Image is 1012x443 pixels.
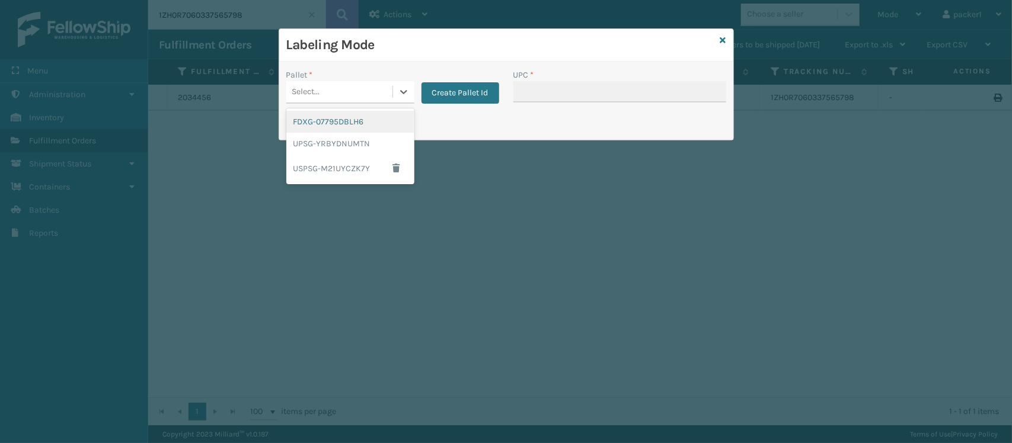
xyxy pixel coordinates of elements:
label: Pallet [286,69,313,81]
label: UPC [513,69,534,81]
div: Select... [292,86,320,98]
div: UPSG-YRBYDNUMTN [286,133,414,155]
h3: Labeling Mode [286,36,716,54]
button: Create Pallet Id [422,82,499,104]
div: USPSG-M21UYCZK7Y [286,155,414,182]
div: FDXG-07795DBLH6 [286,111,414,133]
